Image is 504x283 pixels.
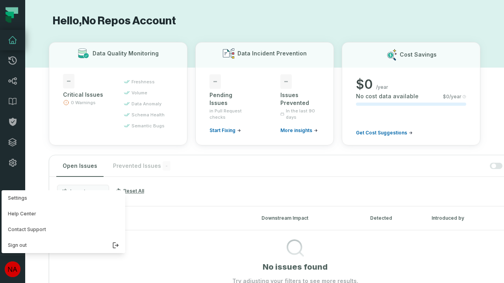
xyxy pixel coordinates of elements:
[2,222,125,237] a: Contact Support
[356,77,373,92] span: $ 0
[209,91,249,107] div: Pending Issues
[2,237,125,253] button: Sign out
[132,123,165,129] span: semantic bugs
[112,185,147,197] button: Reset All
[49,14,480,28] h1: Hello, No Repos Account
[5,261,20,277] img: avatar of No Repos Account
[55,215,247,221] button: Live Issues(0)
[356,130,407,136] span: Get Cost Suggestions
[132,112,165,118] span: schema health
[57,185,109,198] button: Issue type
[261,215,356,222] div: Downstream Impact
[280,127,318,134] a: More insights
[209,108,249,120] span: in Pull Request checks
[56,155,104,176] button: Open Issues
[132,79,155,85] span: freshness
[209,74,221,89] span: -
[370,215,417,222] div: Detected
[263,261,328,272] h1: No issues found
[209,127,241,134] a: Start Fixing
[342,42,480,145] button: Cost Savings$0/yearNo cost data available$0/yearGet Cost Suggestions
[93,50,159,57] h3: Data Quality Monitoring
[286,108,320,120] span: In the last 90 days
[195,42,334,145] button: Data Incident Prevention-Pending Issuesin Pull Request checksStart Fixing-Issues PreventedIn the ...
[280,74,292,89] span: -
[356,130,413,136] a: Get Cost Suggestions
[2,190,125,253] div: avatar of No Repos Account
[280,127,312,134] span: More insights
[71,99,96,106] span: 0 Warnings
[2,206,125,222] a: Help Center
[63,91,109,99] div: Critical Issues
[132,90,147,96] span: volume
[49,42,187,145] button: Data Quality Monitoring-Critical Issues0 Warningsfreshnessvolumedata anomalyschema healthsemantic...
[70,188,94,195] span: Issue type
[209,127,235,134] span: Start Fixing
[400,51,437,59] h3: Cost Savings
[356,92,419,100] span: No cost data available
[376,84,388,90] span: /year
[237,50,307,57] h3: Data Incident Prevention
[132,101,161,107] span: data anomaly
[63,74,74,88] span: -
[280,91,320,107] div: Issues Prevented
[443,94,461,100] span: $ 0 /year
[2,190,125,206] button: Settings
